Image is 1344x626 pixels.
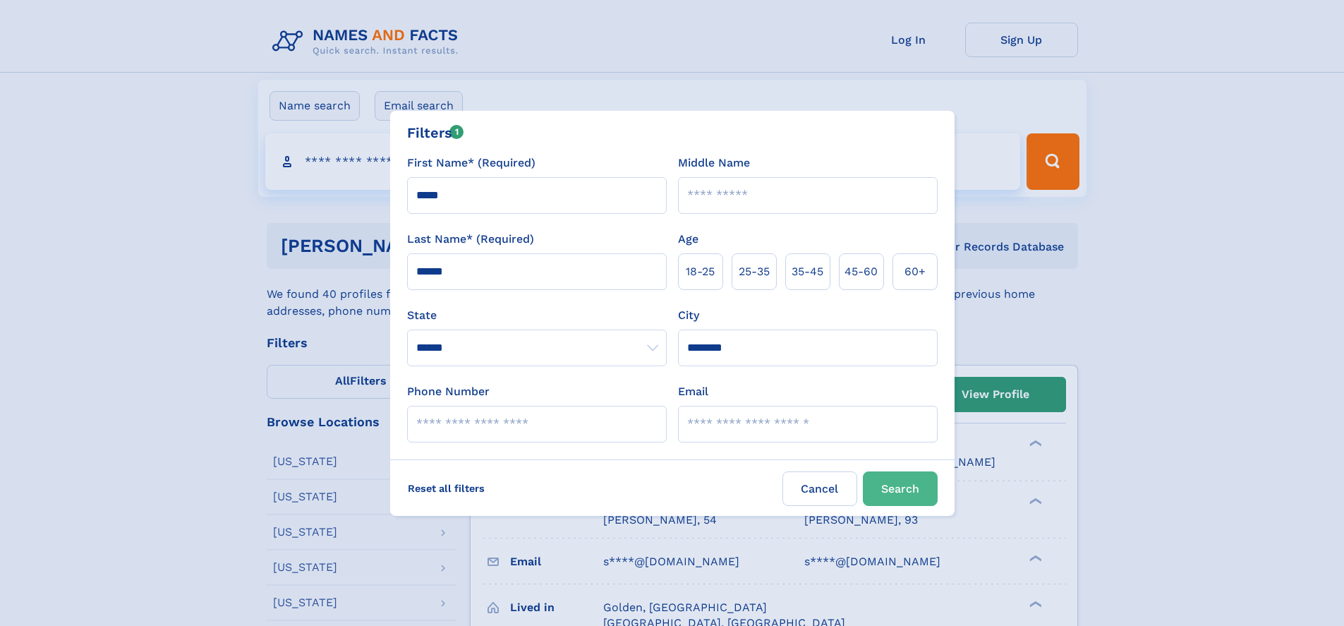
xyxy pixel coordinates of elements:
label: Cancel [782,471,857,506]
label: Phone Number [407,383,490,400]
button: Search [863,471,938,506]
span: 25‑35 [739,263,770,280]
label: Last Name* (Required) [407,231,534,248]
label: Age [678,231,698,248]
label: First Name* (Required) [407,155,535,171]
label: State [407,307,667,324]
span: 45‑60 [844,263,878,280]
div: Filters [407,122,464,143]
span: 35‑45 [792,263,823,280]
label: Email [678,383,708,400]
span: 18‑25 [686,263,715,280]
label: Middle Name [678,155,750,171]
span: 60+ [904,263,926,280]
label: City [678,307,699,324]
label: Reset all filters [399,471,494,505]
